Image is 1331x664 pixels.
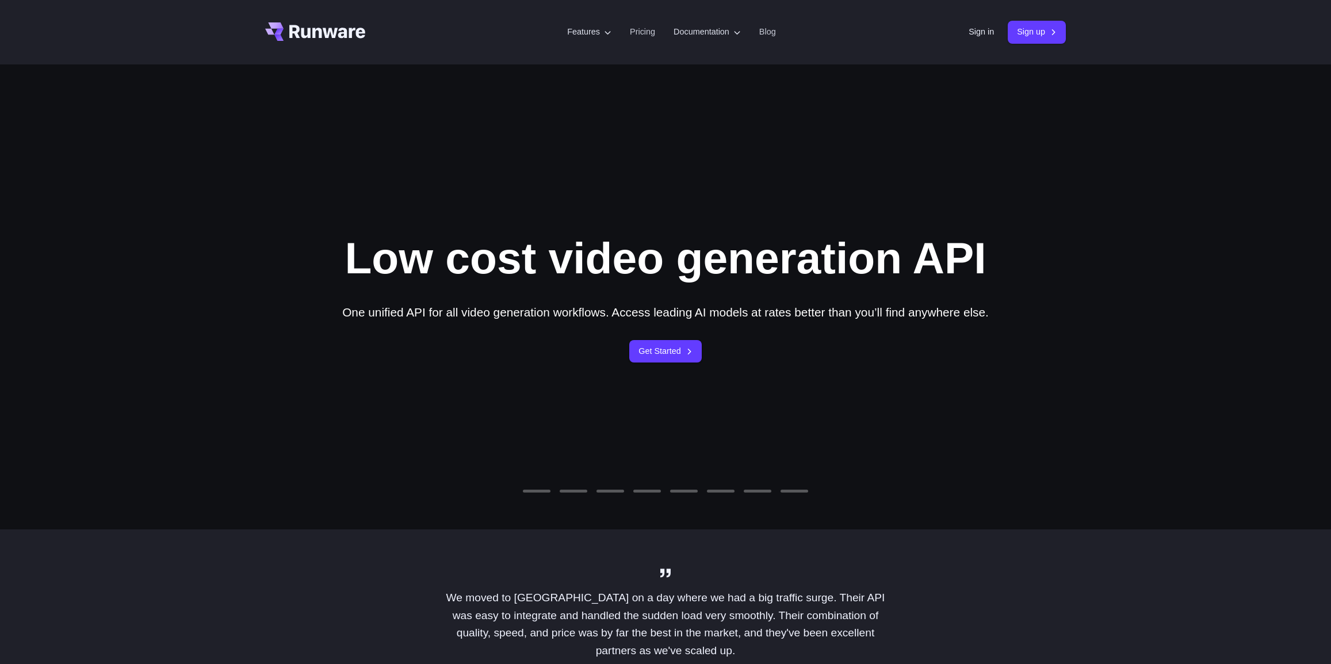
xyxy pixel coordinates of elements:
[674,25,741,39] label: Documentation
[969,25,994,39] a: Sign in
[265,22,365,41] a: Go to /
[1008,21,1066,43] a: Sign up
[435,589,896,660] p: We moved to [GEOGRAPHIC_DATA] on a day where we had a big traffic surge. Their API was easy to in...
[567,25,611,39] label: Features
[630,25,655,39] a: Pricing
[759,25,776,39] a: Blog
[342,303,989,322] p: One unified API for all video generation workflows. Access leading AI models at rates better than...
[629,340,702,362] a: Get Started
[345,231,986,284] h1: Low cost video generation API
